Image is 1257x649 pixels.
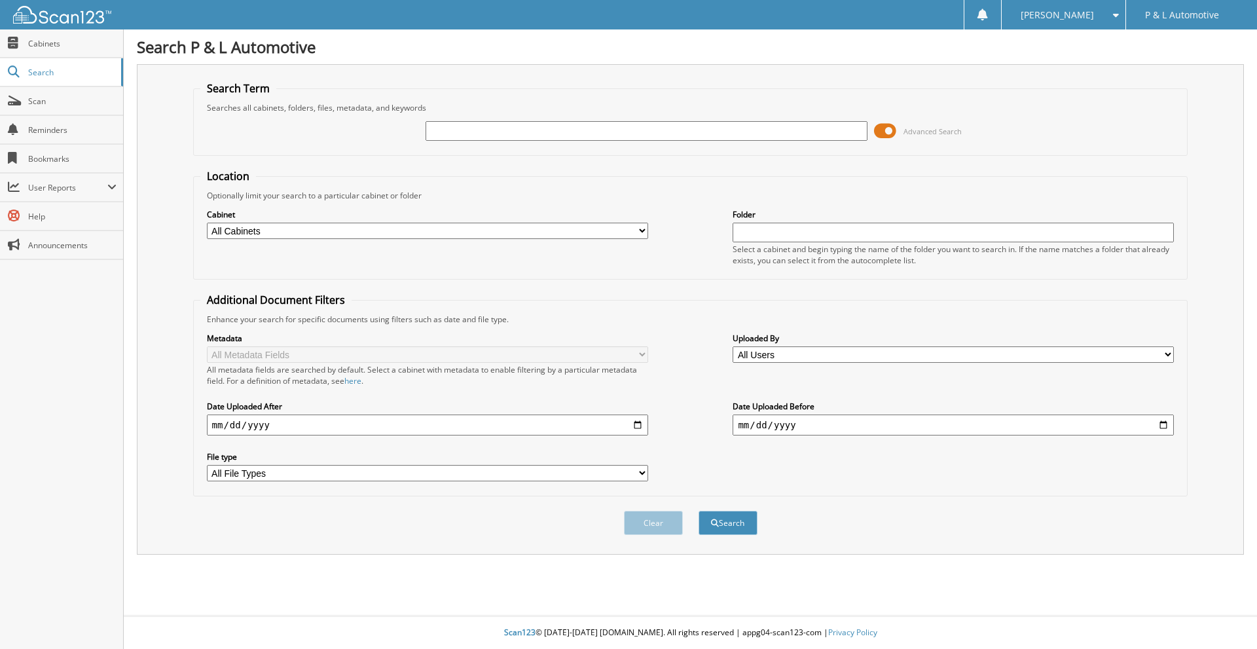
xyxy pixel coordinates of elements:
span: Announcements [28,240,117,251]
span: Advanced Search [903,126,962,136]
span: Reminders [28,124,117,136]
label: Metadata [207,333,648,344]
div: Enhance your search for specific documents using filters such as date and file type. [200,314,1181,325]
span: Bookmarks [28,153,117,164]
button: Clear [624,511,683,535]
span: Search [28,67,115,78]
span: [PERSON_NAME] [1021,11,1094,19]
div: © [DATE]-[DATE] [DOMAIN_NAME]. All rights reserved | appg04-scan123-com | [124,617,1257,649]
div: Select a cabinet and begin typing the name of the folder you want to search in. If the name match... [733,244,1174,266]
legend: Location [200,169,256,183]
label: Uploaded By [733,333,1174,344]
span: Scan [28,96,117,107]
legend: Search Term [200,81,276,96]
span: User Reports [28,182,107,193]
label: Date Uploaded Before [733,401,1174,412]
label: Folder [733,209,1174,220]
legend: Additional Document Filters [200,293,352,307]
img: scan123-logo-white.svg [13,6,111,24]
span: Help [28,211,117,222]
input: end [733,415,1174,436]
div: Optionally limit your search to a particular cabinet or folder [200,190,1181,201]
span: Cabinets [28,38,117,49]
button: Search [699,511,757,535]
span: P & L Automotive [1145,11,1219,19]
a: here [344,375,361,386]
a: Privacy Policy [828,627,877,638]
div: Searches all cabinets, folders, files, metadata, and keywords [200,102,1181,113]
label: Date Uploaded After [207,401,648,412]
label: File type [207,451,648,462]
label: Cabinet [207,209,648,220]
h1: Search P & L Automotive [137,36,1244,58]
div: All metadata fields are searched by default. Select a cabinet with metadata to enable filtering b... [207,364,648,386]
input: start [207,415,648,436]
iframe: Chat Widget [1192,586,1257,649]
span: Scan123 [504,627,536,638]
